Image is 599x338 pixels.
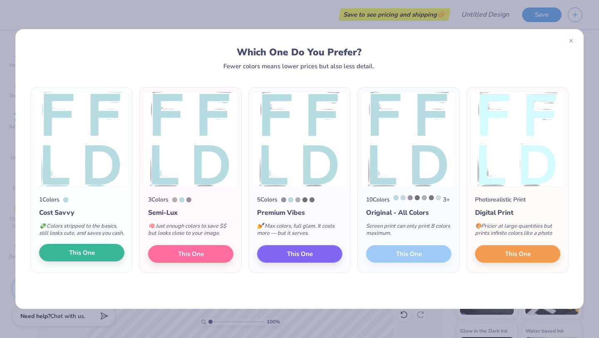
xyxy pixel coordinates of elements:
[295,197,300,202] div: Cool Gray 5 C
[223,63,374,70] div: Fewer colors means lower prices but also less detail.
[257,218,342,245] div: Max colors, full glam. It costs more — but it serves.
[287,249,313,259] span: This One
[63,197,68,202] div: 628 C
[429,195,434,200] div: Cool Gray 9 C
[408,195,413,200] div: 7660 C
[252,92,347,187] img: 5 color option
[394,195,450,204] div: 3 +
[436,195,441,200] div: 621 C
[39,244,124,261] button: This One
[34,92,129,187] img: 1 color option
[366,208,451,218] div: Original - All Colors
[69,248,95,258] span: This One
[475,245,560,263] button: This One
[475,218,560,245] div: Pricier at large quantities but prints infinite colors like a photo
[422,195,427,200] div: Cool Gray 5 C
[475,222,482,230] span: 🎨
[257,195,277,204] div: 5 Colors
[361,92,456,187] img: 10 color option
[148,245,233,263] button: This One
[39,195,59,204] div: 1 Colors
[186,197,191,202] div: 7660 C
[366,195,390,204] div: 10 Colors
[475,208,560,218] div: Digital Print
[148,195,168,204] div: 3 Colors
[257,245,342,263] button: This One
[415,195,420,200] div: 424 C
[281,197,286,202] div: 7660 C
[178,249,204,259] span: This One
[148,218,233,245] div: Just enough colors to save $$ but looks close to your image.
[257,222,264,230] span: 💅
[172,197,177,202] div: Cool Gray 5 C
[505,249,531,259] span: This One
[288,197,293,202] div: 628 C
[401,195,406,200] div: 545 C
[309,197,314,202] div: Cool Gray 9 C
[148,222,155,230] span: 🧠
[470,92,565,187] img: Photorealistic preview
[38,47,560,58] div: Which One Do You Prefer?
[302,197,307,202] div: 424 C
[148,208,233,218] div: Semi-Lux
[394,195,399,200] div: 628 C
[179,197,184,202] div: 628 C
[39,218,124,245] div: Colors stripped to the basics, still looks cute, and saves you cash.
[257,208,342,218] div: Premium Vibes
[143,92,238,187] img: 3 color option
[366,218,451,245] div: Screen print can only print 8 colors maximum.
[39,222,46,230] span: 💸
[39,208,124,218] div: Cost Savvy
[475,195,526,204] div: Photorealistic Print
